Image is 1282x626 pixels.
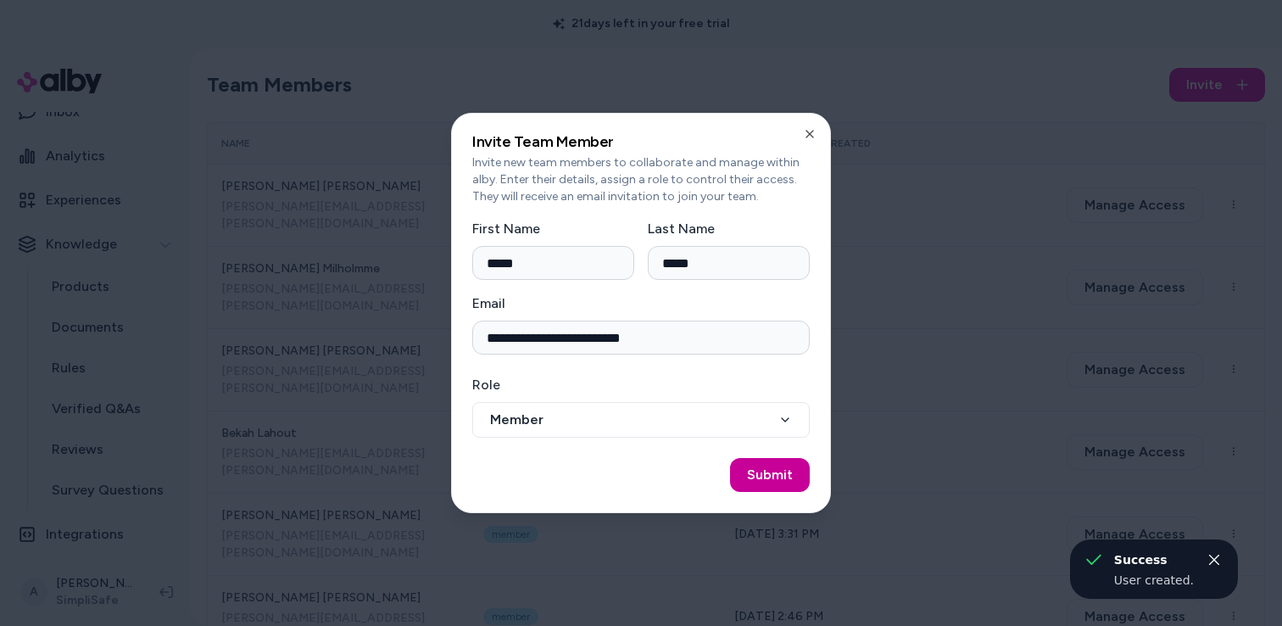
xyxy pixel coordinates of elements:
label: Email [472,295,505,311]
label: Last Name [648,221,715,237]
p: Invite new team members to collaborate and manage within alby. Enter their details, assign a role... [472,154,810,205]
h2: Invite Team Member [472,134,810,149]
label: First Name [472,221,540,237]
button: Submit [730,458,810,492]
label: Role [472,377,500,393]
